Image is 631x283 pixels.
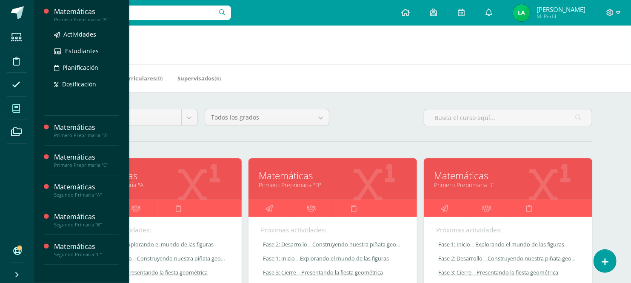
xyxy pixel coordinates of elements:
span: Dosificación [62,80,96,88]
span: Actividades [63,30,96,38]
span: Todos los grados [211,109,306,126]
div: Segundo Primaria "B" [54,222,119,228]
a: Fase 1: Inicio – Explorando el mundo de las figuras [261,255,405,262]
input: Busca el curso aquí... [424,109,592,126]
div: Matemáticas [54,7,119,17]
div: Segundo Primaria "C" [54,252,119,257]
a: MatemáticasPrimero Preprimaria "C" [54,152,119,168]
a: Fase 2: Desarrollo – Construyendo nuestra piñata geométrica [261,241,405,248]
a: Primero Preprimaria "B" [259,181,406,189]
span: Planificación [63,63,98,71]
a: Fase 3: Cierre – Presentando la fiesta geométrica [437,269,580,276]
span: Estudiantes [65,47,99,55]
div: Primero Preprimaria "B" [54,132,119,138]
div: Matemáticas [54,123,119,132]
a: Actividades [54,29,119,39]
div: Matemáticas [54,182,119,192]
a: Fase 3: Cierre – Presentando la fiesta geométrica [86,269,230,276]
a: Planificación [54,63,119,72]
a: Fase 3: Cierre – Presentando la fiesta geométrica [261,269,405,276]
a: Fase 2: Desarrollo – Construyendo nuestra piñata geométrica [86,255,230,262]
img: 9a1e7f6ee7d2d53670f65b8a0401b2da.png [513,4,530,21]
a: Fase 2: Desarrollo – Construyendo nuestra piñata geométrica [437,255,580,262]
a: Matemáticas [434,169,582,182]
div: Próximas actividades: [261,226,404,234]
a: Matemáticas [84,169,231,182]
div: Próximas actividades: [86,226,229,234]
a: MatemáticasSegundo Primaria "B" [54,212,119,228]
a: MatemáticasPrimero Preprimaria "B" [54,123,119,138]
a: MatemáticasSegundo Primaria "C" [54,242,119,257]
div: Segundo Primaria "A" [54,192,119,198]
a: Primero Preprimaria "A" [84,181,231,189]
div: Matemáticas [54,152,119,162]
a: Dosificación [54,79,119,89]
a: MatemáticasPrimero Preprimaria "A" [54,7,119,23]
a: Primero Preprimaria "C" [434,181,582,189]
div: Matemáticas [54,242,119,252]
a: Todos los grados [205,109,329,126]
a: Fase 1: Inicio – Explorando el mundo de las figuras [437,241,580,248]
a: MatemáticasSegundo Primaria "A" [54,182,119,198]
a: Supervisados(6) [177,71,221,85]
span: (0) [156,74,163,82]
a: Fase 1: Inicio – Explorando el mundo de las figuras [86,241,230,248]
span: [PERSON_NAME] [537,5,585,14]
span: Mi Perfil [537,13,585,20]
div: Primero Preprimaria "A" [54,17,119,23]
a: Mis Extracurriculares(0) [96,71,163,85]
a: Matemáticas [259,169,406,182]
input: Busca un usuario... [40,6,231,20]
a: Estudiantes [54,46,119,56]
div: Próximas actividades: [437,226,580,234]
span: (6) [214,74,221,82]
div: Matemáticas [54,212,119,222]
a: Todos los niveles [74,109,197,126]
div: Primero Preprimaria "C" [54,162,119,168]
